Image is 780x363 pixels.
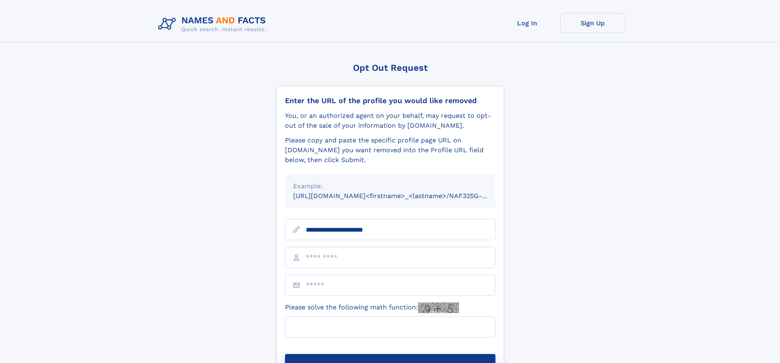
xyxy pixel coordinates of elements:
div: Enter the URL of the profile you would like removed [285,96,495,105]
div: You, or an authorized agent on your behalf, may request to opt-out of the sale of your informatio... [285,111,495,131]
div: Please copy and paste the specific profile page URL on [DOMAIN_NAME] you want removed into the Pr... [285,135,495,165]
small: [URL][DOMAIN_NAME]<firstname>_<lastname>/NAF325G-xxxxxxxx [293,192,511,200]
a: Sign Up [560,13,626,33]
div: Example: [293,181,487,191]
img: Logo Names and Facts [155,13,273,35]
label: Please solve the following math function: [285,302,459,313]
div: Opt Out Request [276,63,504,73]
a: Log In [495,13,560,33]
